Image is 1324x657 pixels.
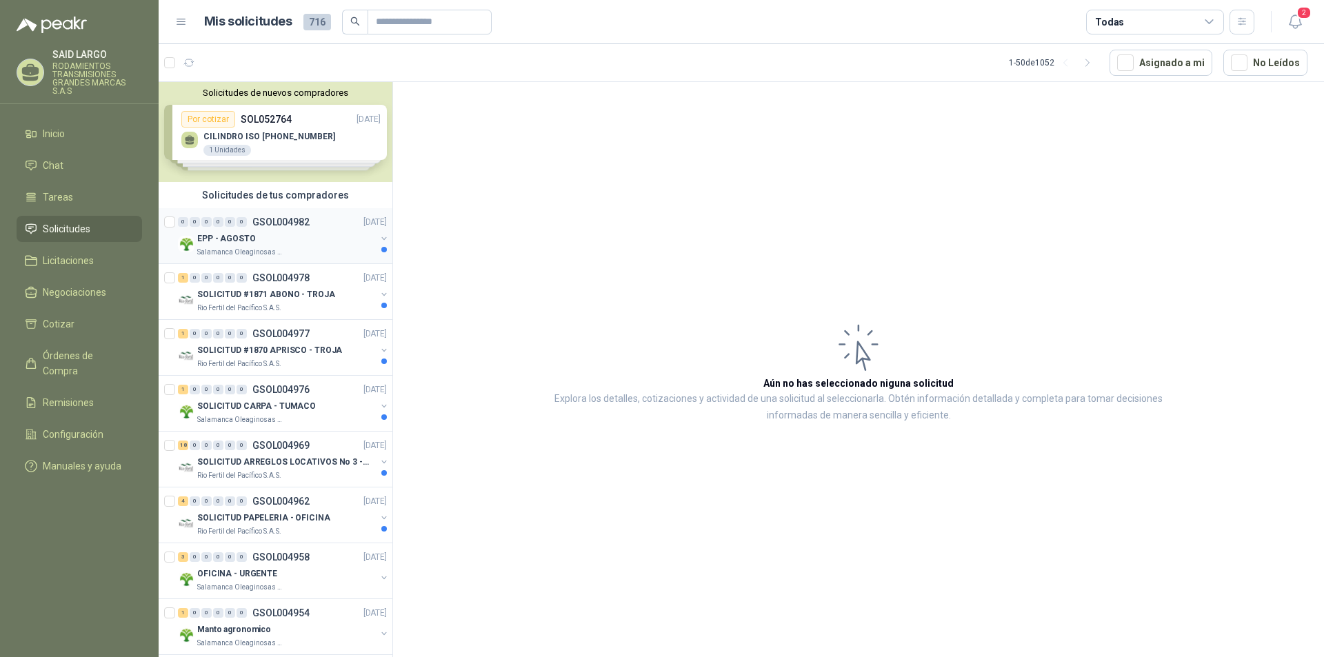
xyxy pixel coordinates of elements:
img: Company Logo [178,292,194,308]
div: 0 [190,273,200,283]
a: 1 0 0 0 0 0 GSOL004977[DATE] Company LogoSOLICITUD #1870 APRISCO - TROJARio Fertil del Pacífico S... [178,325,390,370]
div: 0 [225,608,235,618]
div: 0 [213,217,223,227]
a: Cotizar [17,311,142,337]
p: GSOL004977 [252,329,310,338]
p: GSOL004976 [252,385,310,394]
div: 0 [201,608,212,618]
div: 0 [225,552,235,562]
a: 1 0 0 0 0 0 GSOL004954[DATE] Company LogoManto agronomicoSalamanca Oleaginosas SAS [178,605,390,649]
span: Cotizar [43,316,74,332]
div: 0 [237,217,247,227]
a: Manuales y ayuda [17,453,142,479]
div: 0 [178,217,188,227]
div: 1 [178,385,188,394]
div: 0 [213,329,223,338]
div: Solicitudes de nuevos compradoresPor cotizarSOL052764[DATE] CILINDRO ISO [PHONE_NUMBER]1 Unidades... [159,82,392,182]
div: 0 [213,273,223,283]
img: Company Logo [178,515,194,532]
div: 0 [201,441,212,450]
a: Solicitudes [17,216,142,242]
div: 0 [225,273,235,283]
img: Company Logo [178,403,194,420]
p: Explora los detalles, cotizaciones y actividad de una solicitud al seleccionarla. Obtén informaci... [531,391,1186,424]
p: GSOL004978 [252,273,310,283]
button: Solicitudes de nuevos compradores [164,88,387,98]
p: GSOL004982 [252,217,310,227]
p: Rio Fertil del Pacífico S.A.S. [197,303,281,314]
p: OFICINA - URGENTE [197,567,277,580]
div: 0 [213,496,223,506]
div: 0 [190,441,200,450]
div: 0 [190,329,200,338]
img: Company Logo [178,627,194,643]
div: 0 [201,552,212,562]
a: 0 0 0 0 0 0 GSOL004982[DATE] Company LogoEPP - AGOSTOSalamanca Oleaginosas SAS [178,214,390,258]
a: 3 0 0 0 0 0 GSOL004958[DATE] Company LogoOFICINA - URGENTESalamanca Oleaginosas SAS [178,549,390,593]
div: 1 [178,608,188,618]
p: SOLICITUD #1870 APRISCO - TROJA [197,344,342,357]
div: 4 [178,496,188,506]
div: 0 [237,608,247,618]
p: GSOL004962 [252,496,310,506]
div: 0 [225,385,235,394]
div: 0 [213,385,223,394]
div: 0 [225,496,235,506]
a: Negociaciones [17,279,142,305]
img: Company Logo [178,236,194,252]
p: GSOL004969 [252,441,310,450]
div: 0 [213,552,223,562]
a: 1 0 0 0 0 0 GSOL004976[DATE] Company LogoSOLICITUD CARPA - TUMACOSalamanca Oleaginosas SAS [178,381,390,425]
p: SOLICITUD PAPELERIA - OFICINA [197,512,330,525]
div: 0 [225,441,235,450]
span: Inicio [43,126,65,141]
span: Remisiones [43,395,94,410]
div: 0 [201,329,212,338]
a: Chat [17,152,142,179]
span: search [350,17,360,26]
p: Rio Fertil del Pacífico S.A.S. [197,470,281,481]
span: Órdenes de Compra [43,348,129,378]
a: 1 0 0 0 0 0 GSOL004978[DATE] Company LogoSOLICITUD #1871 ABONO - TROJARio Fertil del Pacífico S.A.S. [178,270,390,314]
div: 0 [213,608,223,618]
div: 0 [190,496,200,506]
div: 0 [190,385,200,394]
div: 0 [201,496,212,506]
a: 4 0 0 0 0 0 GSOL004962[DATE] Company LogoSOLICITUD PAPELERIA - OFICINARio Fertil del Pacífico S.A.S. [178,493,390,537]
div: Todas [1095,14,1124,30]
a: Configuración [17,421,142,447]
div: 1 [178,329,188,338]
div: 0 [225,217,235,227]
p: Rio Fertil del Pacífico S.A.S. [197,526,281,537]
h3: Aún no has seleccionado niguna solicitud [763,376,954,391]
span: 716 [303,14,331,30]
img: Company Logo [178,571,194,587]
span: Tareas [43,190,73,205]
span: Licitaciones [43,253,94,268]
div: 0 [213,441,223,450]
button: 2 [1283,10,1307,34]
p: SOLICITUD CARPA - TUMACO [197,400,316,413]
a: Licitaciones [17,247,142,274]
p: [DATE] [363,327,387,341]
div: 0 [190,217,200,227]
p: [DATE] [363,551,387,564]
p: SOLICITUD #1871 ABONO - TROJA [197,288,335,301]
button: No Leídos [1223,50,1307,76]
p: EPP - AGOSTO [197,232,256,245]
div: 1 - 50 de 1052 [1009,52,1099,74]
p: Manto agronomico [197,623,271,636]
img: Company Logo [178,347,194,364]
span: Negociaciones [43,285,106,300]
img: Logo peakr [17,17,87,33]
p: Salamanca Oleaginosas SAS [197,582,284,593]
a: Remisiones [17,390,142,416]
span: Configuración [43,427,103,442]
p: Salamanca Oleaginosas SAS [197,414,284,425]
h1: Mis solicitudes [204,12,292,32]
div: 3 [178,552,188,562]
p: [DATE] [363,439,387,452]
p: GSOL004954 [252,608,310,618]
div: 0 [237,441,247,450]
div: 0 [237,496,247,506]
